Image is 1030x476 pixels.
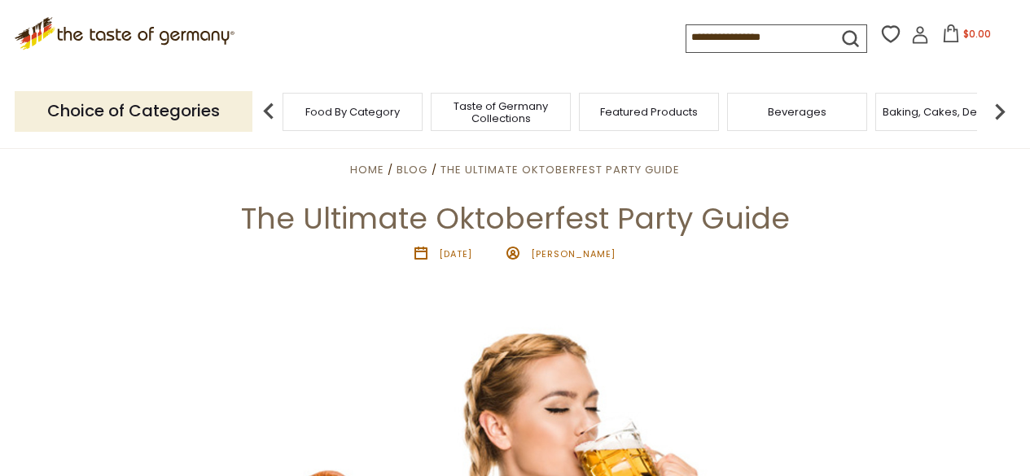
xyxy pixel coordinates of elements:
time: [DATE] [439,247,472,260]
span: [PERSON_NAME] [531,247,616,260]
a: Taste of Germany Collections [436,100,566,124]
button: $0.00 [932,24,1002,49]
a: Blog [397,162,427,177]
a: Home [350,162,384,177]
a: Food By Category [305,106,400,118]
img: previous arrow [252,95,285,128]
img: next arrow [984,95,1016,128]
p: Choice of Categories [15,91,252,131]
span: $0.00 [963,27,991,41]
a: Beverages [768,106,826,118]
h1: The Ultimate Oktoberfest Party Guide [50,200,980,237]
a: The Ultimate Oktoberfest Party Guide [440,162,680,177]
a: Baking, Cakes, Desserts [883,106,1009,118]
a: Featured Products [600,106,698,118]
